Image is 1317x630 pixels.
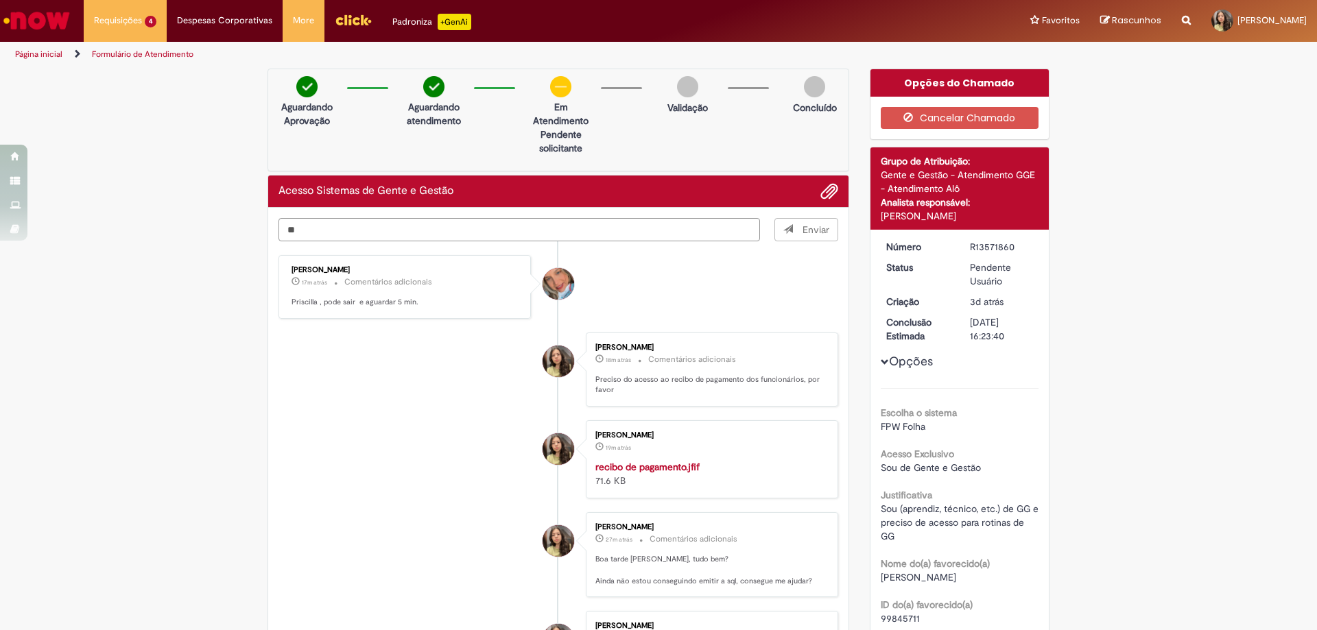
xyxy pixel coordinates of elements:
span: 17m atrás [302,278,327,287]
b: ID do(a) favorecido(a) [881,598,973,611]
span: 99845711 [881,612,920,625]
p: +GenAi [438,14,471,30]
dt: Conclusão Estimada [876,315,960,343]
div: [PERSON_NAME] [595,622,824,630]
div: 26/09/2025 16:59:38 [970,295,1034,308]
time: 26/09/2025 16:59:38 [970,295,1004,308]
img: click_logo_yellow_360x200.png [335,10,372,30]
span: Sou (aprendiz, técnico, etc.) de GG e preciso de acesso para rotinas de GG [881,502,1041,542]
span: 3d atrás [970,295,1004,308]
div: R13571860 [970,240,1034,254]
p: Em Atendimento [527,100,594,128]
div: Jacqueline Andrade Galani [543,268,574,300]
div: [PERSON_NAME] [292,266,520,274]
a: Rascunhos [1100,14,1161,27]
span: Despesas Corporativas [177,14,272,27]
span: 27m atrás [606,535,632,544]
span: 4 [145,16,156,27]
img: circle-minus.png [550,76,571,97]
span: 18m atrás [606,356,631,364]
span: FPW Folha [881,420,925,433]
div: Gente e Gestão - Atendimento GGE - Atendimento Alô [881,168,1039,195]
div: Priscilla Barbosa Marques [543,346,574,377]
b: Nome do(a) favorecido(a) [881,557,990,570]
small: Comentários adicionais [648,354,736,365]
b: Escolha o sistema [881,407,957,419]
p: Aguardando atendimento [401,100,467,128]
img: check-circle-green.png [423,76,444,97]
span: [PERSON_NAME] [1237,14,1307,26]
ul: Trilhas de página [10,42,868,67]
div: Pendente Usuário [970,261,1034,288]
a: Formulário de Atendimento [92,49,193,60]
div: Grupo de Atribuição: [881,154,1039,168]
div: Priscilla Barbosa Marques [543,433,574,465]
p: Pendente solicitante [527,128,594,155]
div: Analista responsável: [881,195,1039,209]
span: More [293,14,314,27]
p: Validação [667,101,708,114]
p: Preciso do acesso ao recibo de pagamento dos funcionários, por favor [595,374,824,396]
div: Priscilla Barbosa Marques [543,525,574,557]
span: Rascunhos [1112,14,1161,27]
dt: Status [876,261,960,274]
div: [PERSON_NAME] [881,209,1039,223]
span: 19m atrás [606,444,631,452]
time: 29/09/2025 13:44:34 [606,444,631,452]
p: Concluído [793,101,837,114]
span: Requisições [94,14,142,27]
a: recibo de pagamento.jfif [595,461,700,473]
time: 29/09/2025 13:36:16 [606,535,632,544]
dt: Número [876,240,960,254]
div: Opções do Chamado [870,69,1049,97]
time: 29/09/2025 13:46:18 [302,278,327,287]
div: [PERSON_NAME] [595,343,824,352]
span: Favoritos [1042,14,1080,27]
time: 29/09/2025 13:45:00 [606,356,631,364]
small: Comentários adicionais [344,276,432,288]
b: Acesso Exclusivo [881,448,954,460]
div: Padroniza [392,14,471,30]
div: [PERSON_NAME] [595,431,824,439]
textarea: Digite sua mensagem aqui... [278,218,760,241]
p: Priscilla , pode sair e aguardar 5 min. [292,297,520,308]
div: 71.6 KB [595,460,824,487]
span: Sou de Gente e Gestão [881,461,981,474]
p: Aguardando Aprovação [274,100,340,128]
h2: Acesso Sistemas de Gente e Gestão Histórico de tíquete [278,185,453,197]
div: [PERSON_NAME] [595,523,824,531]
a: Página inicial [15,49,62,60]
p: Boa tarde [PERSON_NAME], tudo bem? Ainda não estou conseguindo emitir a sql, consegue me ajudar? [595,554,824,586]
button: Cancelar Chamado [881,107,1039,129]
img: ServiceNow [1,7,72,34]
img: img-circle-grey.png [677,76,698,97]
button: Adicionar anexos [820,182,838,200]
dt: Criação [876,295,960,308]
img: check-circle-green.png [296,76,318,97]
small: Comentários adicionais [650,533,737,545]
img: img-circle-grey.png [804,76,825,97]
div: [DATE] 16:23:40 [970,315,1034,343]
b: Justificativa [881,489,932,501]
span: [PERSON_NAME] [881,571,956,583]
